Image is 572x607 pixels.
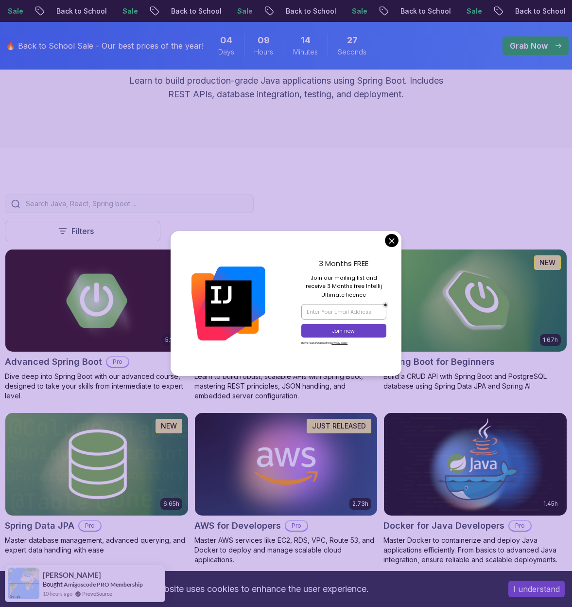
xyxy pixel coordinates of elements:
p: Grab Now [510,40,548,52]
p: Sale [95,6,126,16]
a: Docker for Java Developers card1.45hDocker for Java DevelopersProMaster Docker to containerize an... [383,412,567,564]
h2: Docker for Java Developers [383,519,504,533]
p: 2.73h [352,500,368,508]
img: provesource social proof notification image [8,568,39,599]
img: Spring Boot for Beginners card [384,250,567,352]
a: Spring Data JPA card6.65hNEWSpring Data JPAProMaster database management, advanced querying, and ... [5,412,189,554]
h2: Spring Data JPA [5,519,74,533]
img: Advanced Spring Boot card [5,250,188,352]
a: Advanced Spring Boot card5.18hAdvanced Spring BootProDive deep into Spring Boot with our advanced... [5,249,189,401]
p: Back to School [29,6,95,16]
p: Learn to build robust, scalable APIs with Spring Boot, mastering REST principles, JSON handling, ... [194,372,378,401]
img: Docker for Java Developers card [384,413,567,515]
p: Learn to build production-grade Java applications using Spring Boot. Includes REST APIs, database... [123,74,450,101]
img: Spring Data JPA card [5,413,188,515]
p: Build a CRUD API with Spring Boot and PostgreSQL database using Spring Data JPA and Spring AI [383,372,567,391]
span: [PERSON_NAME] [43,571,101,579]
p: Pro [509,521,531,531]
p: Sale [209,6,241,16]
span: Days [218,47,234,57]
span: Seconds [338,47,366,57]
a: AWS for Developers card2.73hJUST RELEASEDAWS for DevelopersProMaster AWS services like EC2, RDS, ... [194,412,378,564]
p: Back to School [373,6,439,16]
p: NEW [161,421,177,431]
a: Amigoscode PRO Membership [64,581,143,588]
a: ProveSource [82,589,112,598]
p: Dive deep into Spring Boot with our advanced course, designed to take your skills from intermedia... [5,372,189,401]
p: Pro [286,521,307,531]
h2: Advanced Spring Boot [5,355,102,369]
p: 5.18h [165,336,179,344]
p: Back to School [143,6,209,16]
h2: Spring Boot for Beginners [383,355,495,369]
input: Search Java, React, Spring boot ... [24,199,247,209]
a: Spring Boot for Beginners card1.67hNEWSpring Boot for BeginnersBuild a CRUD API with Spring Boot ... [383,249,567,391]
p: 🔥 Back to School Sale - Our best prices of the year! [6,40,204,52]
span: Minutes [293,47,318,57]
span: 14 Minutes [301,34,311,47]
span: 9 Hours [258,34,270,47]
h2: AWS for Developers [194,519,281,533]
p: Back to School [487,6,554,16]
div: This website uses cookies to enhance the user experience. [7,578,494,600]
button: Filters [5,221,160,241]
p: JUST RELEASED [312,421,366,431]
span: 4 Days [220,34,232,47]
p: Pro [107,357,128,367]
p: Master database management, advanced querying, and expert data handling with ease [5,536,189,555]
p: NEW [539,258,555,268]
span: Bought [43,580,63,588]
p: Master Docker to containerize and deploy Java applications efficiently. From basics to advanced J... [383,536,567,565]
p: Master AWS services like EC2, RDS, VPC, Route 53, and Docker to deploy and manage scalable cloud ... [194,536,378,565]
p: 1.67h [543,336,558,344]
img: AWS for Developers card [195,413,378,515]
span: Hours [254,47,273,57]
span: 10 hours ago [43,589,72,598]
p: Back to School [258,6,324,16]
p: Filters [71,225,94,237]
span: 27 Seconds [347,34,358,47]
p: Sale [439,6,470,16]
p: 1.45h [543,500,558,508]
p: Sale [324,6,355,16]
p: 6.65h [163,500,179,508]
button: Accept cookies [508,581,565,597]
p: Pro [79,521,101,531]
